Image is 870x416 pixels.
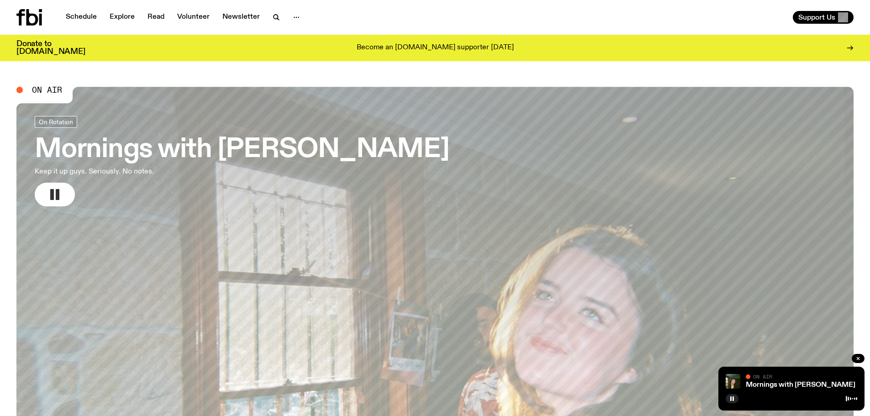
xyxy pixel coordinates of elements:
[35,166,269,177] p: Keep it up guys. Seriously. No notes.
[726,374,740,389] img: Freya smiles coyly as she poses for the image.
[746,381,855,389] a: Mornings with [PERSON_NAME]
[142,11,170,24] a: Read
[217,11,265,24] a: Newsletter
[793,11,854,24] button: Support Us
[16,40,85,56] h3: Donate to [DOMAIN_NAME]
[172,11,215,24] a: Volunteer
[798,13,835,21] span: Support Us
[60,11,102,24] a: Schedule
[39,118,73,125] span: On Rotation
[35,116,77,128] a: On Rotation
[753,374,772,379] span: On Air
[35,116,449,206] a: Mornings with [PERSON_NAME]Keep it up guys. Seriously. No notes.
[35,137,449,163] h3: Mornings with [PERSON_NAME]
[357,44,514,52] p: Become an [DOMAIN_NAME] supporter [DATE]
[32,86,62,94] span: On Air
[104,11,140,24] a: Explore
